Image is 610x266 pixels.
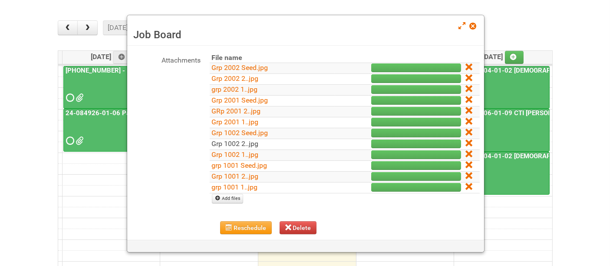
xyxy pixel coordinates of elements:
a: [PHONE_NUMBER] - R+F InnoCPT [64,66,167,74]
a: Add an event [113,51,132,64]
label: Attachments [132,53,201,66]
th: File name [210,53,335,63]
a: 25-039404-01-02 [DEMOGRAPHIC_DATA] Wet Shave SQM [455,66,550,109]
a: 25-016806-01-09 CTI [PERSON_NAME] Bar Superior HUT [455,109,550,152]
span: Requested [66,138,73,144]
span: Requested [66,95,73,101]
span: MDN 25-032854-01-08 Left overs.xlsx MOR 25-032854-01-08.xlsm 25_032854_01_LABELS_Lion.xlsx MDN 25... [76,95,82,101]
a: Grp 1002 2..jpg [212,140,259,148]
button: Delete [280,221,317,234]
a: grp 1001 Seed.jpg [212,161,267,170]
a: Grp 1001 2..jpg [212,172,259,180]
a: Grp 2002 Seed.jpg [212,63,268,72]
span: grp 1001 2..jpg group 1001 1..jpg MOR 24-084926-01-08.xlsm Labels 24-084926-01-06 Pack Collab Wan... [76,138,82,144]
a: Add an event [505,51,524,64]
span: [DATE] [91,53,132,61]
a: Grp 1002 Seed.jpg [212,129,268,137]
button: [DATE] [103,20,132,35]
a: Grp 1002 1..jpg [212,150,259,159]
a: 24-084926-01-06 Pack Collab Wand Tint [63,109,158,152]
h3: Job Board [134,28,478,41]
a: [PHONE_NUMBER] - R+F InnoCPT [63,66,158,109]
a: Add files [212,194,244,203]
a: Grp 2001 1..jpg [212,118,259,126]
a: Grp 2001 Seed.jpg [212,96,268,104]
span: [DATE] [483,53,524,61]
a: 25-039404-01-02 [DEMOGRAPHIC_DATA] Wet Shave SQM - photo slot [455,152,550,195]
a: 24-084926-01-06 Pack Collab Wand Tint [64,109,190,117]
a: GRp 2001 2..jpg [212,107,261,115]
a: Grp 2002 2..jpg [212,74,259,83]
a: grp 2002 1..jpg [212,85,258,93]
a: grp 1001 1..jpg [212,183,258,191]
button: Reschedule [220,221,272,234]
